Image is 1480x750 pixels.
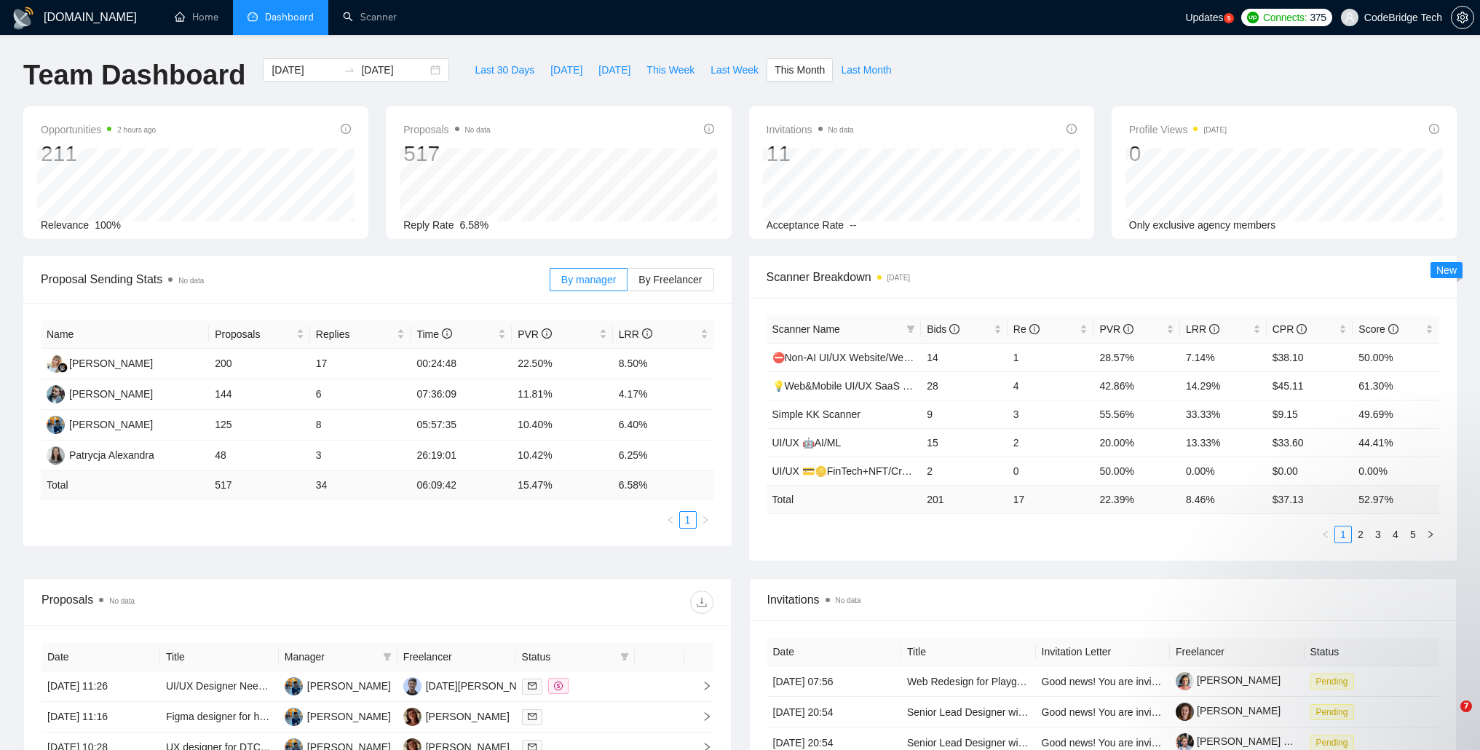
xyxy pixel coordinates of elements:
span: filter [903,318,918,340]
td: $38.10 [1267,343,1353,371]
td: 33.33% [1180,400,1267,428]
td: 28 [921,371,1008,400]
img: c1pOUdFQXQHPy4GMfJXGTqN0VwErOl3XwRwTWUxDBlNYoaRh0BS3eA05KFDRsnEtuA [1176,672,1194,690]
td: 15.47 % [512,471,613,500]
span: LRR [1186,323,1219,335]
img: PA [47,446,65,465]
td: 61.30% [1353,371,1439,400]
time: 2 hours ago [117,126,156,134]
td: 13.33% [1180,428,1267,457]
td: 4.17% [613,379,714,410]
span: swap-right [344,64,355,76]
span: info-circle [1029,324,1040,334]
img: IR [403,677,422,695]
span: CPR [1273,323,1307,335]
span: info-circle [1388,324,1398,334]
span: info-circle [1067,124,1077,134]
span: Last 30 Days [475,62,534,78]
span: info-circle [1429,124,1439,134]
span: Replies [316,326,395,342]
a: UI/UX 🤖AI/ML [772,437,842,449]
div: 0 [1129,140,1227,167]
a: PAPatrycja Alexandra [47,449,154,460]
input: Start date [272,62,338,78]
td: 28.57% [1093,343,1180,371]
span: LRR [619,328,652,340]
td: [DATE] 11:26 [41,671,160,702]
a: setting [1451,12,1474,23]
td: 125 [209,410,310,441]
a: Pending [1310,706,1360,717]
td: 200 [209,349,310,379]
div: 211 [41,140,156,167]
span: No data [836,596,861,604]
a: 1 [680,512,696,528]
a: KK[PERSON_NAME] [47,387,153,399]
td: 42.86% [1093,371,1180,400]
span: Scanner Name [772,323,840,335]
td: 48 [209,441,310,471]
span: right [690,711,712,722]
a: Senior Lead Designer with great design style needed [907,706,1146,718]
span: Proposals [403,121,490,138]
td: 26:19:01 [411,441,512,471]
td: 14 [921,343,1008,371]
span: PVR [518,328,552,340]
span: dashboard [248,12,258,22]
div: [PERSON_NAME] [69,355,153,371]
span: filter [383,652,392,661]
time: [DATE] [887,274,910,282]
td: 11.81% [512,379,613,410]
td: 144 [209,379,310,410]
a: Senior Lead Designer with great design style needed [907,737,1146,749]
td: 07:36:09 [411,379,512,410]
a: Simple KK Scanner [772,408,860,420]
th: Manager [279,643,397,671]
span: Proposals [215,326,293,342]
div: [PERSON_NAME] [426,708,510,725]
button: right [697,511,714,529]
img: SA [285,708,303,726]
td: 1 [1008,343,1094,371]
input: End date [361,62,427,78]
button: [DATE] [542,58,590,82]
td: 6 [310,379,411,410]
td: 2 [1008,428,1094,457]
td: 22.50% [512,349,613,379]
span: Status [522,649,614,665]
td: 50.00% [1093,457,1180,485]
td: Web Redesign for Playground and Street Furniture Manufacturer [901,666,1036,697]
button: This Month [767,58,833,82]
td: 8 [310,410,411,441]
span: Only exclusive agency members [1129,219,1276,231]
h1: Team Dashboard [23,58,245,92]
th: Title [901,638,1036,666]
span: info-circle [1123,324,1133,334]
button: This Week [638,58,703,82]
iframe: Intercom live chat [1430,700,1465,735]
span: No data [178,277,204,285]
button: Last 30 Days [467,58,542,82]
text: 5 [1227,15,1230,22]
img: SA [285,677,303,695]
a: AV[PERSON_NAME] [403,710,510,722]
td: 7.14% [1180,343,1267,371]
span: setting [1452,12,1473,23]
span: Pending [1310,704,1354,720]
a: SA[PERSON_NAME] [285,679,391,691]
div: Patrycja Alexandra [69,447,154,463]
th: Date [41,643,160,671]
span: No data [465,126,491,134]
span: [DATE] [550,62,582,78]
td: Figma designer for healthcare website [160,702,279,733]
div: 517 [403,140,490,167]
a: ⛔Non-AI UI/UX Website/Web designer [772,352,951,363]
span: to [344,64,355,76]
span: New [1436,264,1457,276]
span: info-circle [949,324,959,334]
span: info-circle [442,328,452,339]
span: Manager [285,649,377,665]
th: Proposals [209,320,310,349]
td: 3 [310,441,411,471]
span: Invitations [767,591,1439,609]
